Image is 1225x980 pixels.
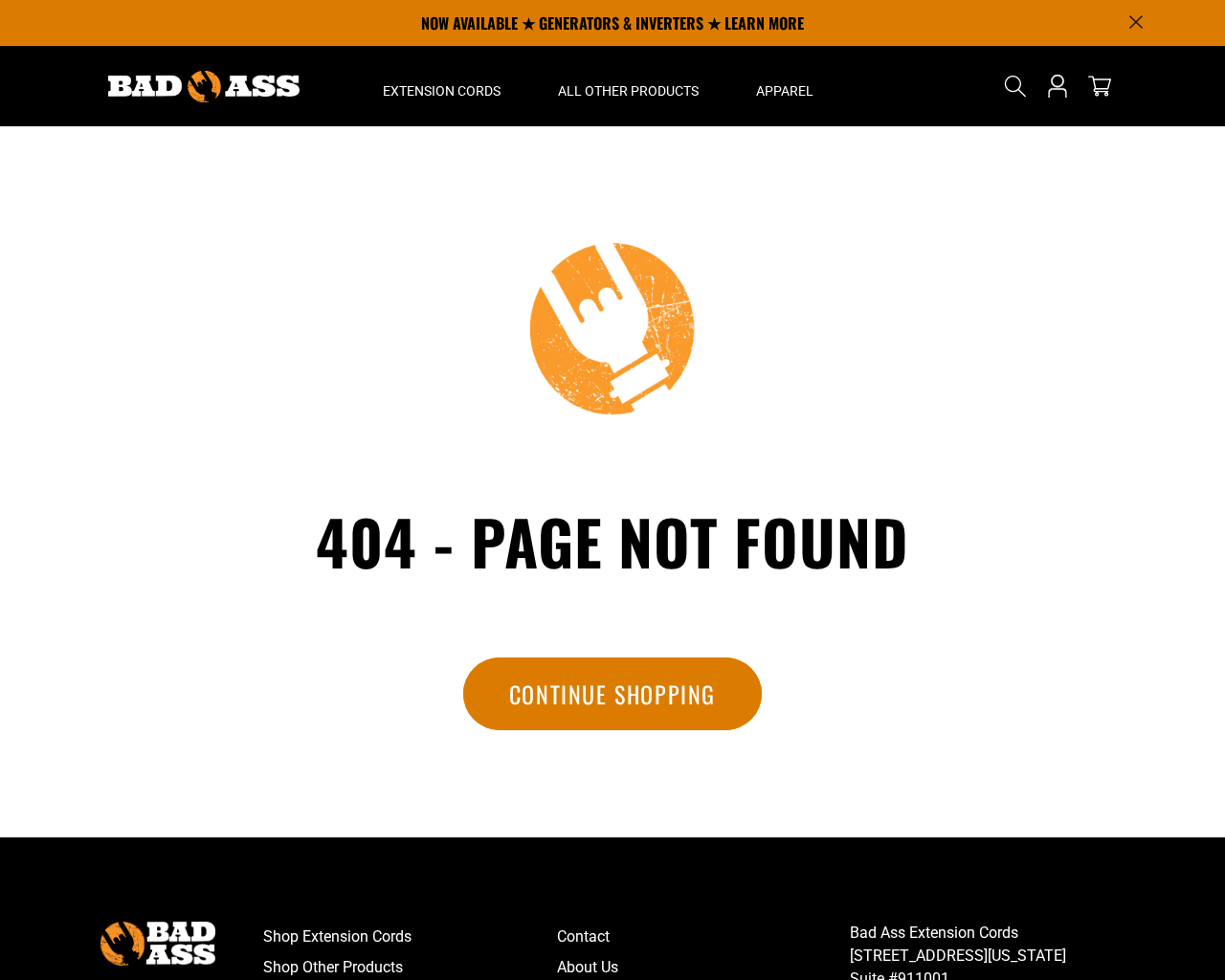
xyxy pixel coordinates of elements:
[557,922,851,952] a: Contact
[100,922,215,965] img: Bad Ass Extension Cords
[354,46,529,126] summary: Extension Cords
[108,71,300,102] img: Bad Ass Extension Cords
[463,657,762,730] a: Continue Shopping
[756,82,813,100] span: Apparel
[1000,71,1031,101] summary: Search
[529,46,727,126] summary: All Other Products
[727,46,842,126] summary: Apparel
[263,922,557,952] a: Shop Extension Cords
[558,82,699,100] span: All Other Products
[383,82,501,100] span: Extension Cords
